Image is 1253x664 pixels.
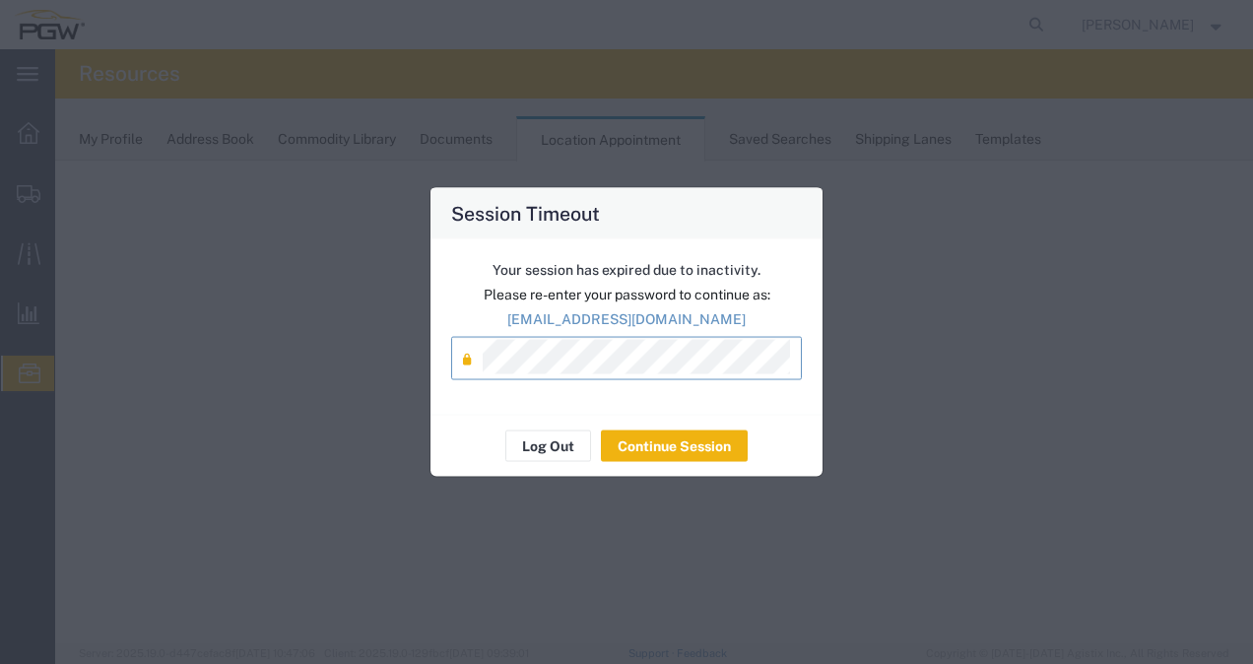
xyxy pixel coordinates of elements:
[505,431,591,462] button: Log Out
[451,285,802,305] p: Please re-enter your password to continue as:
[601,431,748,462] button: Continue Session
[451,199,600,228] h4: Session Timeout
[451,260,802,281] p: Your session has expired due to inactivity.
[451,309,802,330] p: [EMAIL_ADDRESS][DOMAIN_NAME]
